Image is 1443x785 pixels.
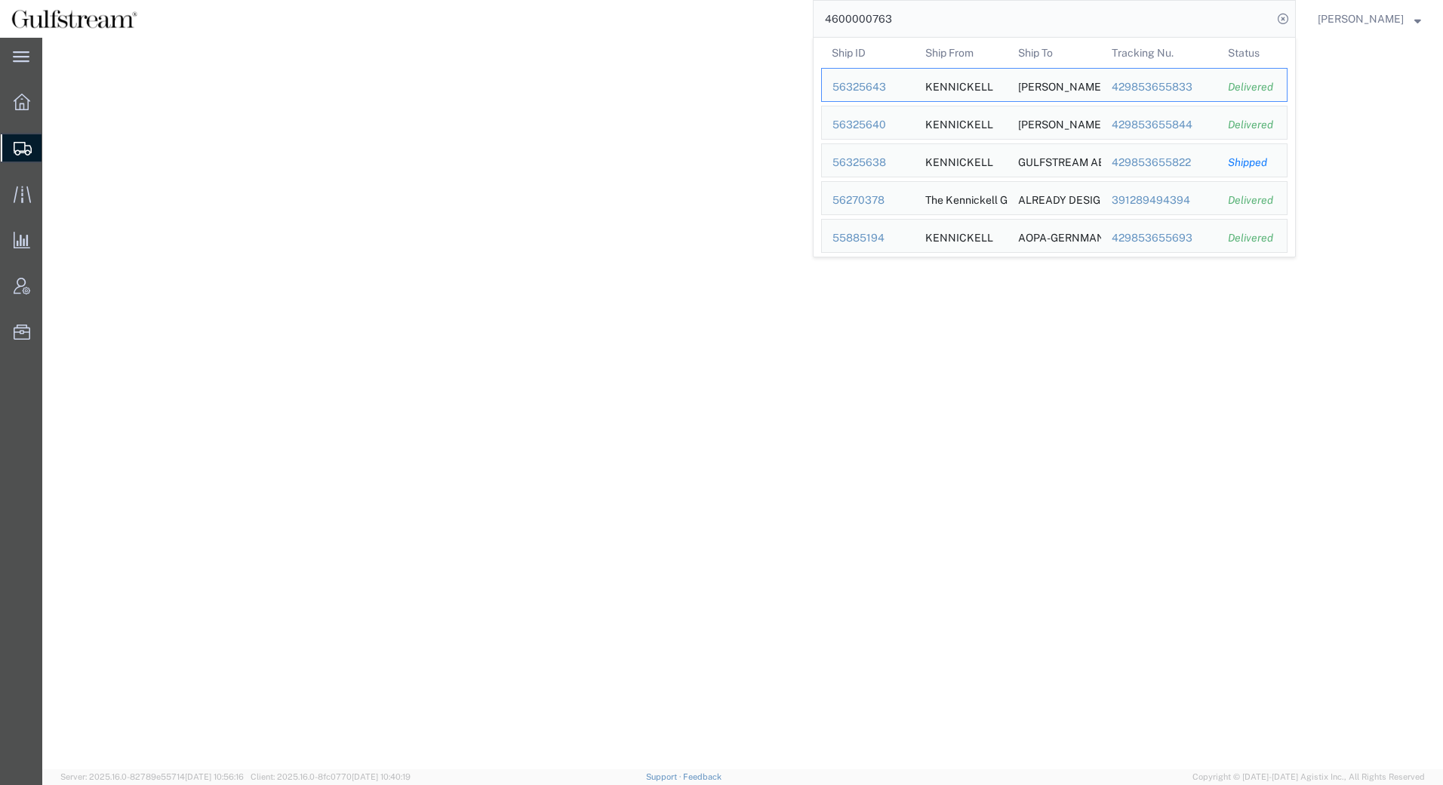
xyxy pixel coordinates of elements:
div: 56325638 [832,155,904,171]
img: logo [11,8,138,30]
div: 55885194 [832,230,904,246]
table: Search Results [821,38,1295,257]
th: Tracking Nu. [1101,38,1218,68]
div: LOYD S AVIATION GROUP POLSKA [1018,69,1091,101]
div: 56325640 [832,117,904,133]
div: 56325643 [832,79,904,95]
div: KENNICKELL [925,220,993,252]
div: 429853655833 [1112,79,1208,95]
span: Server: 2025.16.0-82789e55714 [60,772,244,781]
div: GULFSTREAM AEROSPACE CORP [1018,144,1091,177]
div: KENNICKELL [925,69,993,101]
th: Ship To [1008,38,1101,68]
span: Copyright © [DATE]-[DATE] Agistix Inc., All Rights Reserved [1192,771,1425,783]
div: KENNICKELL [925,144,993,177]
div: 429853655844 [1112,117,1208,133]
a: Feedback [683,772,721,781]
span: [DATE] 10:40:19 [352,772,411,781]
div: Delivered [1228,79,1276,95]
div: KENNICKELL [925,106,993,139]
div: Delivered [1228,230,1276,246]
div: 56270378 [832,192,904,208]
div: AOPA-GERNMANY [1018,220,1091,252]
th: Ship ID [821,38,915,68]
div: 391289494394 [1112,192,1208,208]
div: The Kennickell Group [925,182,998,214]
div: 429853655822 [1112,155,1208,171]
div: LOYD S AVIATION GROUP POLSKA [1018,106,1091,139]
a: Support [646,772,684,781]
span: Client: 2025.16.0-8fc0770 [251,772,411,781]
div: 429853655693 [1112,230,1208,246]
div: Shipped [1228,155,1276,171]
span: Kimberly Printup [1318,11,1404,27]
div: ALREADY DESIGN [1018,182,1091,214]
iframe: FS Legacy Container [42,38,1443,769]
button: [PERSON_NAME] [1317,10,1422,28]
span: [DATE] 10:56:16 [185,772,244,781]
input: Search for shipment number, reference number [814,1,1272,37]
div: Delivered [1228,192,1276,208]
th: Status [1217,38,1288,68]
th: Ship From [915,38,1008,68]
div: Delivered [1228,117,1276,133]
